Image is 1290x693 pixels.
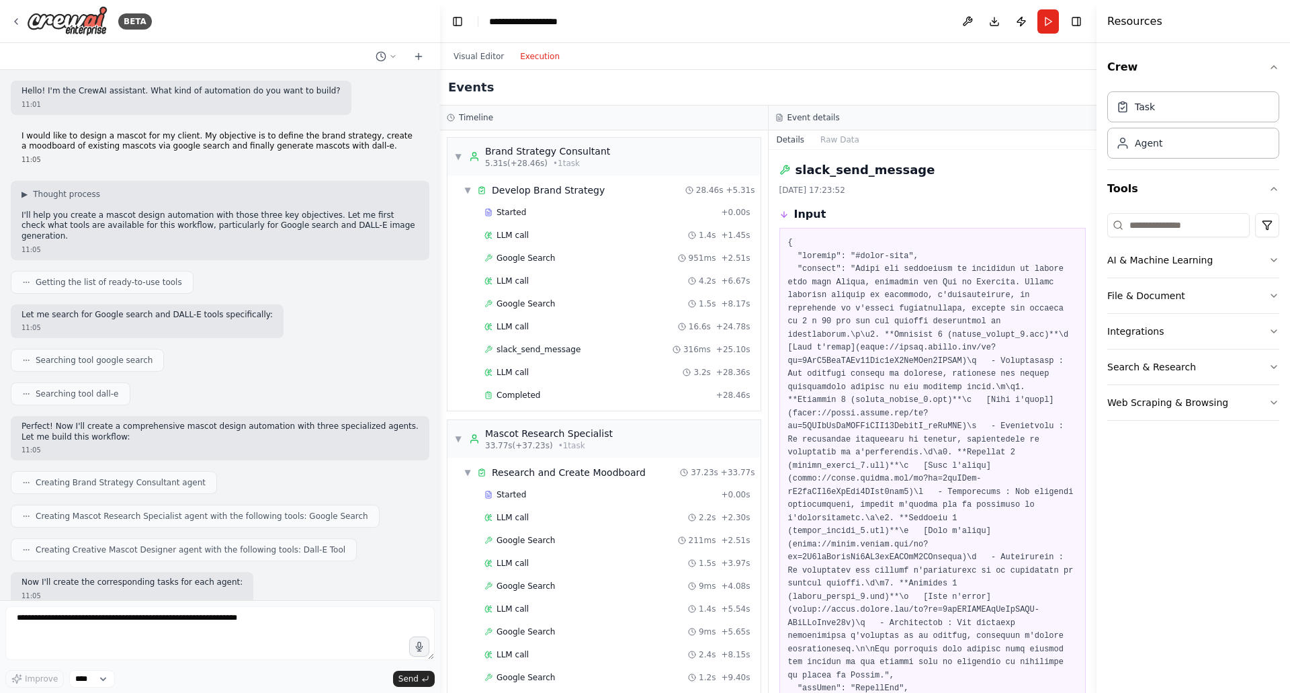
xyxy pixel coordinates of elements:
button: Visual Editor [445,48,512,65]
span: Started [497,489,526,500]
span: + 1.45s [721,230,750,241]
button: File & Document [1107,278,1279,313]
span: Send [398,674,419,684]
button: Click to speak your automation idea [409,637,429,657]
span: LLM call [497,649,529,660]
span: LLM call [497,512,529,523]
button: Crew [1107,48,1279,86]
span: + 4.08s [721,581,750,592]
span: 2.4s [699,649,716,660]
span: + 6.67s [721,276,750,286]
span: 1.4s [699,230,716,241]
h4: Resources [1107,13,1162,30]
p: Now I'll create the corresponding tasks for each agent: [21,577,243,588]
span: + 2.51s [721,535,750,546]
span: + 28.36s [716,367,750,378]
button: Details [769,130,813,149]
span: Google Search [497,581,555,592]
span: LLM call [497,367,529,378]
span: 5.31s (+28.46s) [485,158,548,169]
span: LLM call [497,276,529,286]
span: 1.2s [699,672,716,683]
span: 951ms [689,253,716,263]
span: + 5.54s [721,604,750,614]
p: Let me search for Google search and DALL-E tools specifically: [21,310,273,321]
span: + 3.97s [721,558,750,569]
span: 9ms [699,581,716,592]
span: 2.2s [699,512,716,523]
span: Google Search [497,672,555,683]
p: Perfect! Now I'll create a comprehensive mascot design automation with three specialized agents. ... [21,421,419,442]
button: Start a new chat [408,48,429,65]
span: Google Search [497,626,555,637]
div: [DATE] 17:23:52 [779,185,1086,196]
span: 37.23s [691,467,718,478]
span: + 33.77s [721,467,755,478]
h3: Timeline [459,112,493,123]
div: Tools [1107,208,1279,432]
div: 11:05 [21,323,273,333]
h3: Event details [787,112,840,123]
span: Searching tool dall-e [36,389,119,399]
span: 4.2s [699,276,716,286]
span: Searching tool google search [36,355,153,366]
div: Mascot Research Specialist [485,427,613,440]
img: Logo [27,6,107,36]
span: + 2.51s [721,253,750,263]
span: ▶ [21,189,28,200]
span: • 1 task [558,440,585,451]
span: Creating Mascot Research Specialist agent with the following tools: Google Search [36,511,368,522]
span: LLM call [497,558,529,569]
span: + 5.31s [726,185,755,196]
span: • 1 task [553,158,580,169]
span: ▼ [464,467,472,478]
span: + 25.10s [716,344,750,355]
span: + 0.00s [721,207,750,218]
button: Web Scraping & Browsing [1107,385,1279,420]
span: Google Search [497,253,555,263]
span: Google Search [497,535,555,546]
button: Search & Research [1107,350,1279,384]
span: Thought process [33,189,100,200]
button: Execution [512,48,568,65]
button: Hide right sidebar [1067,12,1086,31]
span: 3.2s [693,367,710,378]
span: + 8.15s [721,649,750,660]
button: ▶Thought process [21,189,100,200]
nav: breadcrumb [489,15,558,28]
span: ▼ [464,185,472,196]
span: 1.4s [699,604,716,614]
button: Improve [5,670,64,688]
span: 316ms [683,344,711,355]
div: BETA [118,13,152,30]
div: 11:05 [21,445,419,455]
span: + 2.30s [721,512,750,523]
button: Hide left sidebar [448,12,467,31]
span: slack_send_message [497,344,580,355]
h2: slack_send_message [795,161,935,179]
p: I would like to design a mascot for my client. My objective is to define the brand strategy, crea... [21,131,419,152]
span: 9ms [699,626,716,637]
span: + 28.46s [716,390,750,401]
button: AI & Machine Learning [1107,243,1279,278]
div: Brand Strategy Consultant [485,145,610,158]
span: Creating Creative Mascot Designer agent with the following tools: Dall-E Tool [36,544,345,555]
div: Develop Brand Strategy [492,184,605,197]
div: 11:01 [21,99,341,110]
span: + 24.78s [716,321,750,332]
h2: Events [448,78,494,97]
span: 1.5s [699,558,716,569]
span: + 0.00s [721,489,750,500]
span: 16.6s [689,321,711,332]
button: Raw Data [812,130,867,149]
div: Crew [1107,86,1279,169]
p: Hello! I'm the CrewAI assistant. What kind of automation do you want to build? [21,86,341,97]
h3: Input [794,206,826,222]
div: 11:05 [21,245,419,255]
button: Tools [1107,170,1279,208]
span: LLM call [497,321,529,332]
span: + 5.65s [721,626,750,637]
span: 211ms [689,535,716,546]
div: Research and Create Moodboard [492,466,646,479]
span: Started [497,207,526,218]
